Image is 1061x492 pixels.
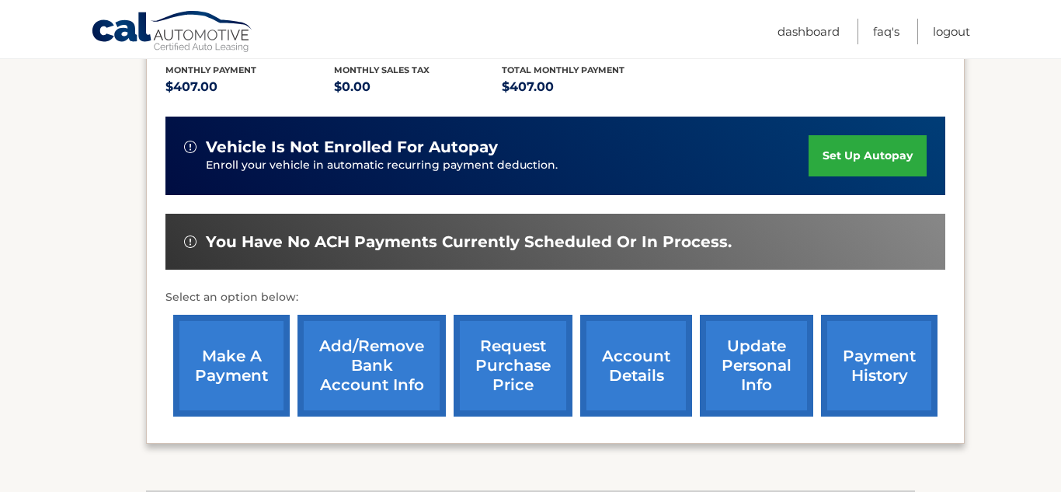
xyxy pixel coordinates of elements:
p: Select an option below: [165,288,945,307]
a: Cal Automotive [91,10,254,55]
a: FAQ's [873,19,899,44]
a: set up autopay [809,135,927,176]
a: request purchase price [454,315,572,417]
a: make a payment [173,315,290,417]
p: Enroll your vehicle in automatic recurring payment deduction. [206,157,809,174]
a: Add/Remove bank account info [297,315,446,417]
span: Total Monthly Payment [502,65,624,75]
a: payment history [821,315,938,417]
span: vehicle is not enrolled for autopay [206,138,498,157]
span: Monthly sales Tax [334,65,430,75]
img: alert-white.svg [184,141,197,153]
a: Dashboard [777,19,840,44]
span: You have no ACH payments currently scheduled or in process. [206,232,732,252]
p: $407.00 [165,76,334,98]
span: Monthly Payment [165,65,256,75]
img: alert-white.svg [184,236,197,248]
a: account details [580,315,692,417]
a: update personal info [700,315,813,417]
p: $407.00 [502,76,670,98]
p: $0.00 [334,76,503,98]
a: Logout [933,19,970,44]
